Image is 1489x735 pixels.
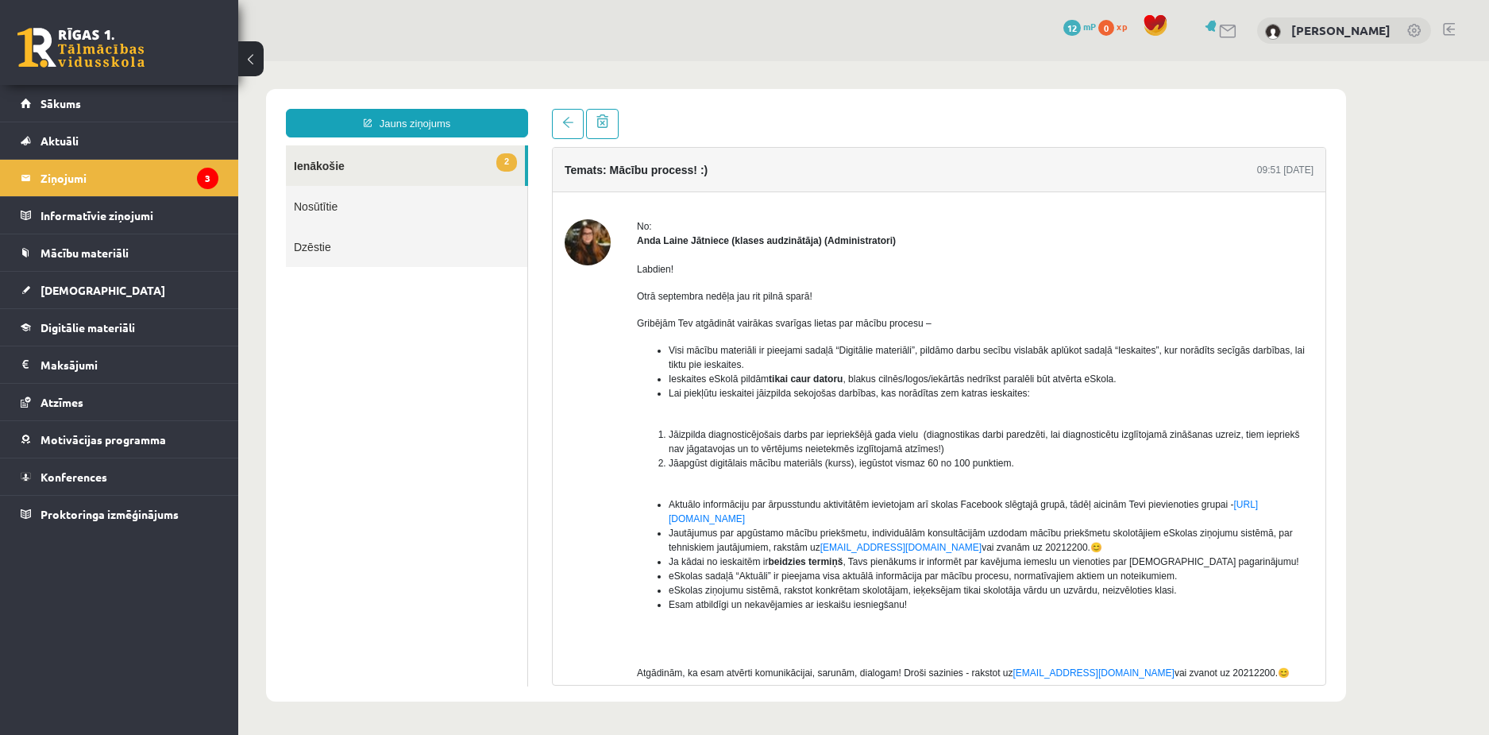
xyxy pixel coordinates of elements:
a: 2Ienākošie [48,84,287,125]
span: eSkolas sadaļā “Aktuāli” ir pieejama visa aktuālā informācija par mācību procesu, normatīvajiem a... [430,509,939,520]
span: 2 [258,92,279,110]
span: Konferences [41,470,107,484]
span: Mācību materiāli [41,246,129,260]
span: Atzīmes [41,395,83,409]
span: 😊 [1040,606,1051,617]
span: Gribējām Tev atgādināt vairākas svarīgas lietas par mācību procesu – [399,257,693,268]
span: 12 [1063,20,1081,36]
a: [EMAIL_ADDRESS][DOMAIN_NAME] [582,481,743,492]
span: xp [1117,20,1127,33]
span: 0 [1098,20,1114,36]
legend: Informatīvie ziņojumi [41,197,218,234]
span: Jautājumus par apgūstamo mācību priekšmetu, individuālām konsultācijām uzdodam mācību priekšmetu ... [430,466,1055,492]
a: Mācību materiāli [21,234,218,271]
span: mP [1083,20,1096,33]
a: Jauns ziņojums [48,48,290,76]
strong: Anda Laine Jātniece (klases audzinātāja) (Administratori) [399,174,658,185]
a: Ziņojumi3 [21,160,218,196]
b: tikai caur datoru [530,312,604,323]
div: 09:51 [DATE] [1019,102,1075,116]
span: Jāizpilda diagnosticējošais darbs par iepriekšējā gada vielu (diagnostikas darbi paredzēti, lai d... [430,368,1061,393]
h4: Temats: Mācību process! :) [326,103,469,115]
span: Aktuālo informāciju par ārpusstundu aktivitātēm ievietojam arī skolas Facebook slēgtajā grupā, tā... [430,438,1020,463]
span: Esam atbildīgi un nekavējamies ar ieskaišu iesniegšanu! [430,538,669,549]
legend: Maksājumi [41,346,218,383]
a: Rīgas 1. Tālmācības vidusskola [17,28,145,68]
a: Sākums [21,85,218,122]
div: No: [399,158,1075,172]
img: Anda Laine Jātniece (klases audzinātāja) [326,158,372,204]
a: Atzīmes [21,384,218,420]
span: Sākums [41,96,81,110]
span: Lai piekļūtu ieskaitei jāizpilda sekojošas darbības, kas norādītas zem katras ieskaites: [430,327,792,338]
a: Nosūtītie [48,125,289,165]
b: beidzies termiņš [530,495,604,506]
span: eSkolas ziņojumu sistēmā, rakstot konkrētam skolotājam, ieķeksējam tikai skolotāja vārdu un uzvār... [430,524,939,535]
span: 😊 [852,481,864,492]
span: Otrā septembra nedēļa jau rit pilnā sparā! [399,230,574,241]
span: Proktoringa izmēģinājums [41,507,179,521]
a: Aktuāli [21,122,218,159]
span: Aktuāli [41,133,79,148]
a: Maksājumi [21,346,218,383]
span: Ja kādai no ieskaitēm ir , Tavs pienākums ir informēt par kavējuma iemeslu un vienoties par [DEMO... [430,495,1061,506]
span: Atgādinām, ka esam atvērti komunikācijai, sarunām, dialogam! Droši sazinies - rakstot uz vai zvan... [399,606,1051,617]
a: 0 xp [1098,20,1135,33]
a: [EMAIL_ADDRESS][DOMAIN_NAME] [775,606,936,617]
i: 3 [197,168,218,189]
a: Proktoringa izmēģinājums [21,496,218,532]
a: [DEMOGRAPHIC_DATA] [21,272,218,308]
span: [DEMOGRAPHIC_DATA] [41,283,165,297]
legend: Ziņojumi [41,160,218,196]
a: 12 mP [1063,20,1096,33]
a: Motivācijas programma [21,421,218,458]
a: Dzēstie [48,165,289,206]
img: Tomass Niks Jansons [1265,24,1281,40]
span: Digitālie materiāli [41,320,135,335]
a: Digitālie materiāli [21,309,218,346]
span: Ieskaites eSkolā pildām , blakus cilnēs/logos/iekārtās nedrīkst paralēli būt atvērta eSkola. [430,312,878,323]
a: Informatīvie ziņojumi [21,197,218,234]
a: Konferences [21,458,218,495]
span: Jāapgūst digitālais mācību materiāls (kurss), iegūstot vismaz 60 no 100 punktiem. [430,397,776,408]
span: Labdien! [399,203,435,214]
span: Motivācijas programma [41,432,166,447]
a: [PERSON_NAME] [1291,22,1391,38]
span: Visi mācību materiāli ir pieejami sadaļā “Digitālie materiāli”, pildāmo darbu secību vislabāk apl... [430,284,1067,309]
